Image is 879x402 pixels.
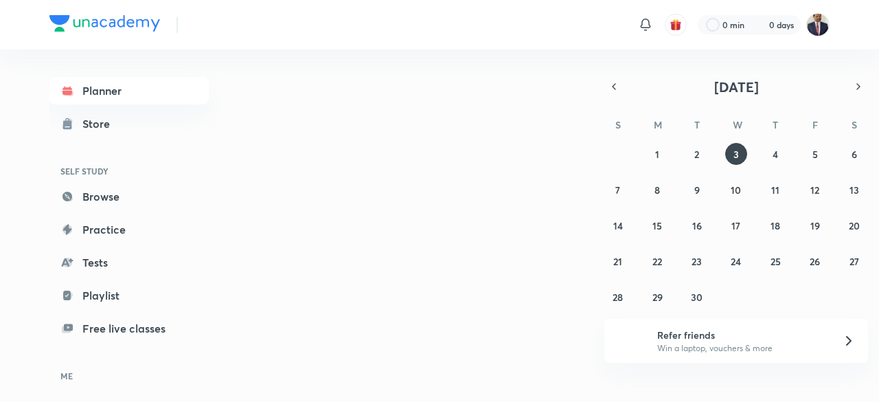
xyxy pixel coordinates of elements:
abbr: September 8, 2025 [654,183,660,197]
button: September 12, 2025 [804,179,826,201]
button: September 15, 2025 [646,214,668,236]
button: September 5, 2025 [804,143,826,165]
abbr: September 25, 2025 [770,255,781,268]
abbr: September 29, 2025 [652,291,663,304]
a: Tests [49,249,209,276]
abbr: September 18, 2025 [770,219,780,232]
button: September 20, 2025 [843,214,865,236]
span: [DATE] [714,78,759,96]
button: September 17, 2025 [725,214,747,236]
button: September 24, 2025 [725,250,747,272]
abbr: September 12, 2025 [810,183,819,197]
button: September 25, 2025 [764,250,786,272]
abbr: September 16, 2025 [692,219,702,232]
abbr: Thursday [773,118,778,131]
abbr: September 15, 2025 [652,219,662,232]
abbr: September 7, 2025 [615,183,620,197]
abbr: September 20, 2025 [849,219,860,232]
a: Browse [49,183,209,210]
abbr: September 1, 2025 [655,148,659,161]
button: September 23, 2025 [686,250,708,272]
img: avatar [670,19,682,31]
a: Playlist [49,282,209,309]
button: September 8, 2025 [646,179,668,201]
abbr: Wednesday [733,118,742,131]
img: streak [753,18,766,32]
button: September 26, 2025 [804,250,826,272]
button: September 28, 2025 [607,286,629,308]
abbr: September 13, 2025 [849,183,859,197]
button: September 6, 2025 [843,143,865,165]
abbr: September 22, 2025 [652,255,662,268]
abbr: September 27, 2025 [849,255,859,268]
abbr: September 17, 2025 [731,219,740,232]
button: [DATE] [624,77,849,96]
button: September 2, 2025 [686,143,708,165]
abbr: Friday [812,118,818,131]
abbr: September 28, 2025 [613,291,623,304]
img: referral [615,327,643,355]
abbr: Sunday [615,118,621,131]
abbr: September 26, 2025 [810,255,820,268]
a: Store [49,110,209,137]
button: September 22, 2025 [646,250,668,272]
abbr: Saturday [852,118,857,131]
a: Free live classes [49,315,209,342]
abbr: September 21, 2025 [613,255,622,268]
div: Store [82,115,118,132]
abbr: September 14, 2025 [613,219,623,232]
abbr: Monday [654,118,662,131]
abbr: September 23, 2025 [692,255,702,268]
abbr: Tuesday [694,118,700,131]
abbr: September 2, 2025 [694,148,699,161]
abbr: September 9, 2025 [694,183,700,197]
abbr: September 11, 2025 [771,183,779,197]
button: September 27, 2025 [843,250,865,272]
button: September 3, 2025 [725,143,747,165]
abbr: September 6, 2025 [852,148,857,161]
button: September 21, 2025 [607,250,629,272]
img: Ravindra Patil [806,13,830,36]
button: avatar [665,14,687,36]
button: September 18, 2025 [764,214,786,236]
abbr: September 4, 2025 [773,148,778,161]
button: September 1, 2025 [646,143,668,165]
button: September 11, 2025 [764,179,786,201]
h6: ME [49,364,209,388]
p: Win a laptop, vouchers & more [657,342,826,355]
h6: Refer friends [657,328,826,342]
button: September 30, 2025 [686,286,708,308]
button: September 9, 2025 [686,179,708,201]
a: Planner [49,77,209,104]
img: Company Logo [49,15,160,32]
button: September 16, 2025 [686,214,708,236]
button: September 29, 2025 [646,286,668,308]
button: September 13, 2025 [843,179,865,201]
a: Practice [49,216,209,243]
abbr: September 30, 2025 [691,291,703,304]
h6: SELF STUDY [49,159,209,183]
button: September 14, 2025 [607,214,629,236]
abbr: September 3, 2025 [733,148,739,161]
abbr: September 10, 2025 [731,183,741,197]
button: September 19, 2025 [804,214,826,236]
abbr: September 5, 2025 [812,148,818,161]
button: September 10, 2025 [725,179,747,201]
button: September 7, 2025 [607,179,629,201]
a: Company Logo [49,15,160,35]
button: September 4, 2025 [764,143,786,165]
abbr: September 19, 2025 [810,219,820,232]
abbr: September 24, 2025 [731,255,741,268]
